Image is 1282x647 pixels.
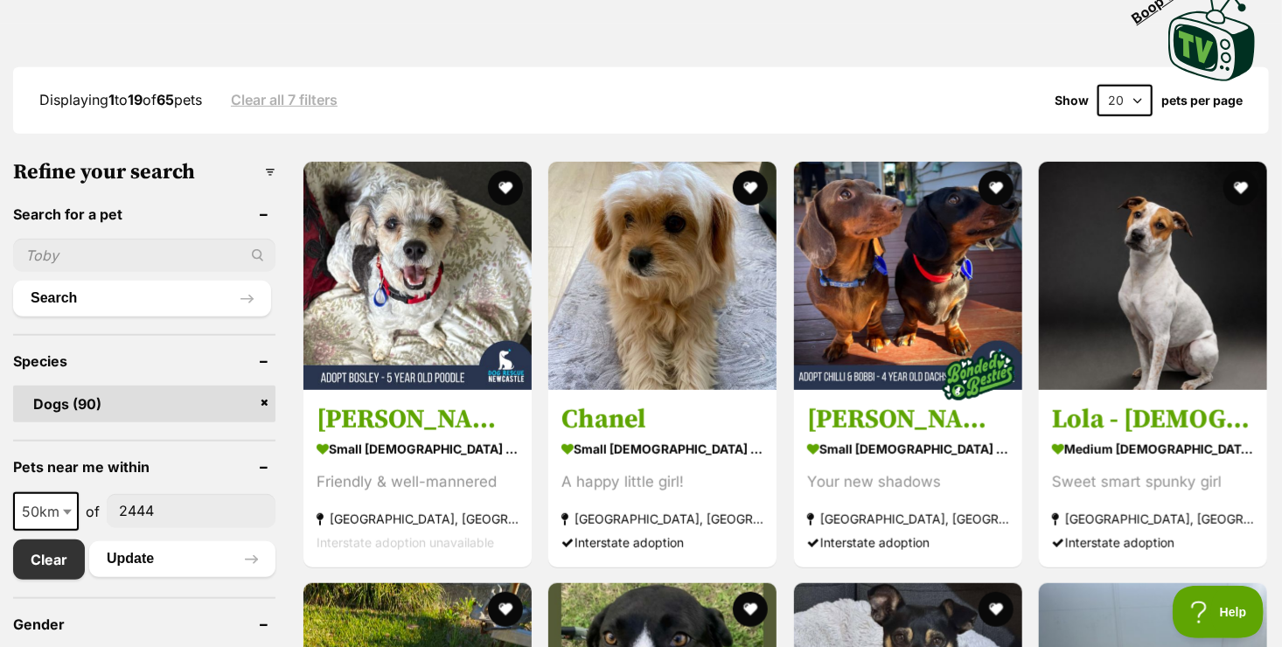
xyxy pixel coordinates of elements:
[13,281,271,316] button: Search
[13,353,275,369] header: Species
[807,435,1009,461] strong: small [DEMOGRAPHIC_DATA] Dog
[548,162,777,390] img: Chanel - Pomeranian x Poodle Dog
[1052,530,1254,553] div: Interstate adoption
[13,206,275,222] header: Search for a pet
[39,91,202,108] span: Displaying to of pets
[561,435,763,461] strong: small [DEMOGRAPHIC_DATA] Dog
[488,592,523,627] button: favourite
[488,170,523,205] button: favourite
[303,162,532,390] img: Bosley - 5 Year Old Poodle - Poodle Dog
[13,386,275,422] a: Dogs (90)
[1161,94,1243,108] label: pets per page
[794,162,1022,390] img: Bobbi & Chilli - 4 Year Old Miniature Dachshunds - Dachshund (Miniature) Dog
[1055,94,1089,108] span: Show
[548,389,777,567] a: Chanel small [DEMOGRAPHIC_DATA] Dog A happy little girl! [GEOGRAPHIC_DATA], [GEOGRAPHIC_DATA] Int...
[734,592,769,627] button: favourite
[1052,470,1254,493] div: Sweet smart spunky girl
[1052,402,1254,435] h3: Lola - [DEMOGRAPHIC_DATA] Cattle Dog X Staffy
[13,492,79,531] span: 50km
[157,91,174,108] strong: 65
[317,435,519,461] strong: small [DEMOGRAPHIC_DATA] Dog
[561,470,763,493] div: A happy little girl!
[1223,170,1258,205] button: favourite
[317,470,519,493] div: Friendly & well-mannered
[807,470,1009,493] div: Your new shadows
[15,499,77,524] span: 50km
[935,331,1022,419] img: bonded besties
[807,506,1009,530] strong: [GEOGRAPHIC_DATA], [GEOGRAPHIC_DATA]
[231,92,338,108] a: Clear all 7 filters
[979,170,1014,205] button: favourite
[1039,162,1267,390] img: Lola - 1 Year Old Cattle Dog X Staffy - Australian Cattle Dog
[317,506,519,530] strong: [GEOGRAPHIC_DATA], [GEOGRAPHIC_DATA]
[1052,435,1254,461] strong: medium [DEMOGRAPHIC_DATA] Dog
[13,616,275,632] header: Gender
[303,389,532,567] a: [PERSON_NAME] - [DEMOGRAPHIC_DATA] Poodle small [DEMOGRAPHIC_DATA] Dog Friendly & well-mannered [...
[107,494,275,527] input: postcode
[13,539,85,580] a: Clear
[807,530,1009,553] div: Interstate adoption
[794,389,1022,567] a: [PERSON_NAME] & Chilli - [DEMOGRAPHIC_DATA] Miniature Dachshunds small [DEMOGRAPHIC_DATA] Dog You...
[317,534,494,549] span: Interstate adoption unavailable
[561,530,763,553] div: Interstate adoption
[734,170,769,205] button: favourite
[561,506,763,530] strong: [GEOGRAPHIC_DATA], [GEOGRAPHIC_DATA]
[807,402,1009,435] h3: [PERSON_NAME] & Chilli - [DEMOGRAPHIC_DATA] Miniature Dachshunds
[561,402,763,435] h3: Chanel
[1173,586,1265,638] iframe: Help Scout Beacon - Open
[979,592,1014,627] button: favourite
[108,91,115,108] strong: 1
[13,239,275,272] input: Toby
[13,160,275,184] h3: Refine your search
[1052,506,1254,530] strong: [GEOGRAPHIC_DATA], [GEOGRAPHIC_DATA]
[317,402,519,435] h3: [PERSON_NAME] - [DEMOGRAPHIC_DATA] Poodle
[86,501,100,522] span: of
[89,541,275,576] button: Update
[128,91,143,108] strong: 19
[1039,389,1267,567] a: Lola - [DEMOGRAPHIC_DATA] Cattle Dog X Staffy medium [DEMOGRAPHIC_DATA] Dog Sweet smart spunky gi...
[13,459,275,475] header: Pets near me within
